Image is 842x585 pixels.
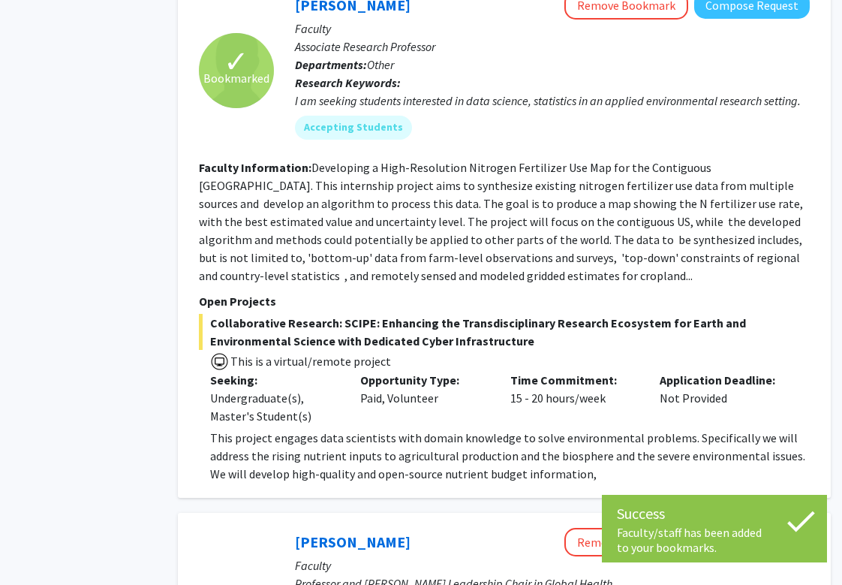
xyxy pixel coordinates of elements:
p: Seeking: [210,371,338,389]
b: Research Keywords: [295,75,401,90]
p: Time Commitment: [510,371,638,389]
b: Departments: [295,57,367,72]
div: 15 - 20 hours/week [499,371,649,425]
p: Associate Research Professor [295,38,810,56]
fg-read-more: Developing a High-Resolution Nitrogen Fertilizer Use Map for the Contiguous [GEOGRAPHIC_DATA]. Th... [199,160,805,283]
div: Faculty/staff has been added to your bookmarks. [617,525,812,555]
span: Collaborative Research: SCIPE: Enhancing the Transdisciplinary Research Ecosystem for Earth and E... [199,314,810,350]
a: [PERSON_NAME] [295,532,410,551]
mat-chip: Accepting Students [295,116,412,140]
div: Success [617,502,812,525]
span: This is a virtual/remote project [229,354,391,369]
p: Faculty [295,20,810,38]
button: Remove Bookmark [564,528,688,556]
span: Other [367,57,394,72]
p: Application Deadline: [660,371,787,389]
p: Faculty [295,556,810,574]
iframe: Chat [11,517,64,574]
span: Bookmarked [203,69,269,87]
p: Open Projects [199,292,810,310]
p: Opportunity Type: [360,371,488,389]
b: Faculty Information: [199,160,311,175]
span: ✓ [224,54,249,69]
div: I am seeking students interested in data science, statistics in an applied environmental research... [295,92,810,110]
div: Undergraduate(s), Master's Student(s) [210,389,338,425]
div: Paid, Volunteer [349,371,499,425]
p: This project engages data scientists with domain knowledge to solve environmental problems. Speci... [210,429,810,483]
div: Not Provided [648,371,798,425]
